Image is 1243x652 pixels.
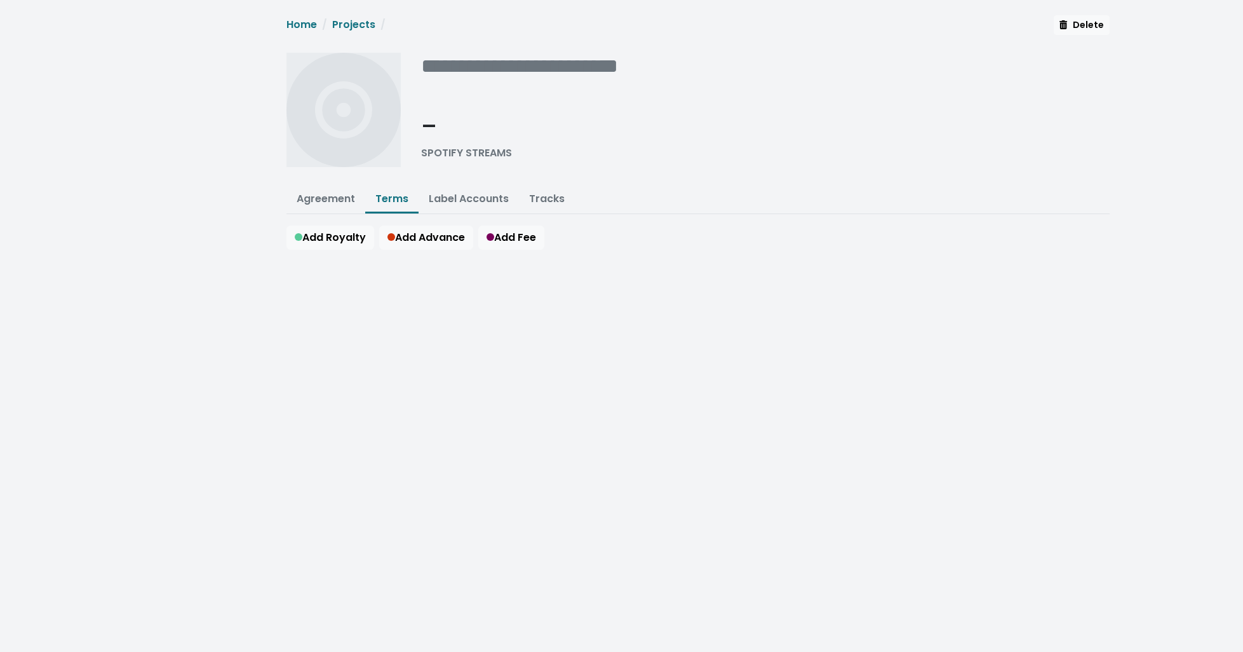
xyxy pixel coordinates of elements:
a: Home [286,17,317,32]
span: Delete [1059,18,1103,31]
div: - [421,109,512,146]
img: Album cover for this project [286,53,401,167]
span: Add Fee [487,230,536,245]
button: Add Fee [478,226,544,250]
button: Add Royalty [286,226,374,250]
a: Agreement [297,191,355,206]
a: Projects [332,17,375,32]
a: Terms [375,191,408,206]
button: Delete [1054,15,1109,35]
span: Add Royalty [295,230,366,245]
span: Add Advance [387,230,465,245]
nav: breadcrumb [286,17,391,43]
a: Label Accounts [429,191,509,206]
a: Tracks [529,191,565,206]
button: Add Advance [379,226,473,250]
div: SPOTIFY STREAMS [421,146,512,161]
span: Edit value [421,56,618,76]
